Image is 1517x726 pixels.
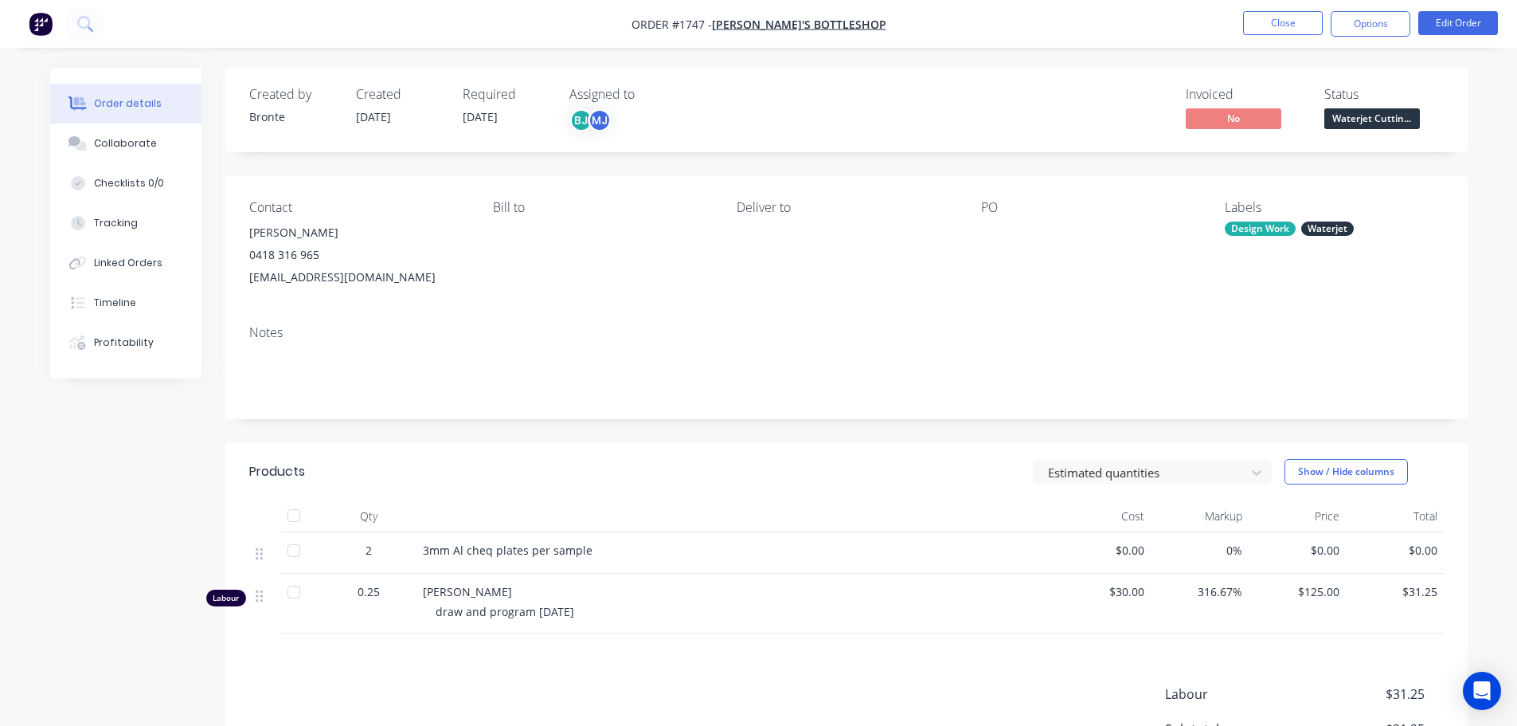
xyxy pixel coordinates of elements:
span: [DATE] [463,109,498,124]
span: $0.00 [1060,542,1145,559]
div: Linked Orders [94,256,162,270]
button: Close [1243,11,1323,35]
button: Timeline [50,283,201,323]
span: [PERSON_NAME] [423,584,512,599]
span: 3mm Al cheq plates per sample [423,543,592,558]
img: Factory [29,12,53,36]
button: BJMJ [569,108,612,132]
div: Created [356,87,444,102]
div: MJ [588,108,612,132]
button: Collaborate [50,124,201,163]
div: Bronte [249,108,337,125]
div: Assigned to [569,87,729,102]
div: [EMAIL_ADDRESS][DOMAIN_NAME] [249,266,467,288]
div: Design Work [1225,222,1296,236]
button: Order details [50,84,201,124]
div: PO [981,200,1199,215]
div: Status [1324,87,1444,102]
div: Waterjet [1301,222,1354,236]
span: [DATE] [356,109,391,124]
button: Linked Orders [50,243,201,283]
div: Price [1249,500,1347,532]
button: Edit Order [1418,11,1498,35]
span: 0.25 [358,583,380,600]
a: [PERSON_NAME]'s Bottleshop [712,17,886,32]
span: $125.00 [1255,583,1340,600]
span: $30.00 [1060,583,1145,600]
div: Labels [1225,200,1443,215]
div: Qty [321,500,416,532]
div: Total [1346,500,1444,532]
div: Required [463,87,550,102]
div: Invoiced [1186,87,1305,102]
div: [PERSON_NAME]0418 316 965[EMAIL_ADDRESS][DOMAIN_NAME] [249,222,467,288]
div: Tracking [94,216,138,230]
span: Order #1747 - [631,17,712,32]
span: Labour [1165,685,1307,704]
div: Timeline [94,296,136,310]
div: BJ [569,108,593,132]
button: Profitability [50,323,201,363]
button: Options [1331,11,1410,37]
div: 0418 316 965 [249,244,467,266]
span: draw and program [DATE] [436,604,574,619]
div: Created by [249,87,337,102]
div: Products [249,462,305,481]
button: Show / Hide columns [1284,459,1408,485]
div: Checklists 0/0 [94,176,164,190]
span: 0% [1157,542,1242,559]
div: Contact [249,200,467,215]
div: Cost [1054,500,1151,532]
div: Deliver to [737,200,955,215]
div: [PERSON_NAME] [249,222,467,244]
div: Order details [94,96,162,111]
div: Markup [1151,500,1249,532]
span: $0.00 [1352,542,1437,559]
div: Labour [206,590,246,606]
div: Notes [249,325,1444,340]
div: Profitability [94,336,154,350]
div: Bill to [493,200,711,215]
button: Waterjet Cuttin... [1324,108,1420,132]
div: Collaborate [94,136,157,151]
span: $31.25 [1306,685,1424,704]
div: Open Intercom Messenger [1463,672,1501,710]
span: 316.67% [1157,583,1242,600]
button: Tracking [50,203,201,243]
span: No [1186,108,1281,128]
span: 2 [366,542,372,559]
span: Waterjet Cuttin... [1324,108,1420,128]
span: $31.25 [1352,583,1437,600]
button: Checklists 0/0 [50,163,201,203]
span: $0.00 [1255,542,1340,559]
